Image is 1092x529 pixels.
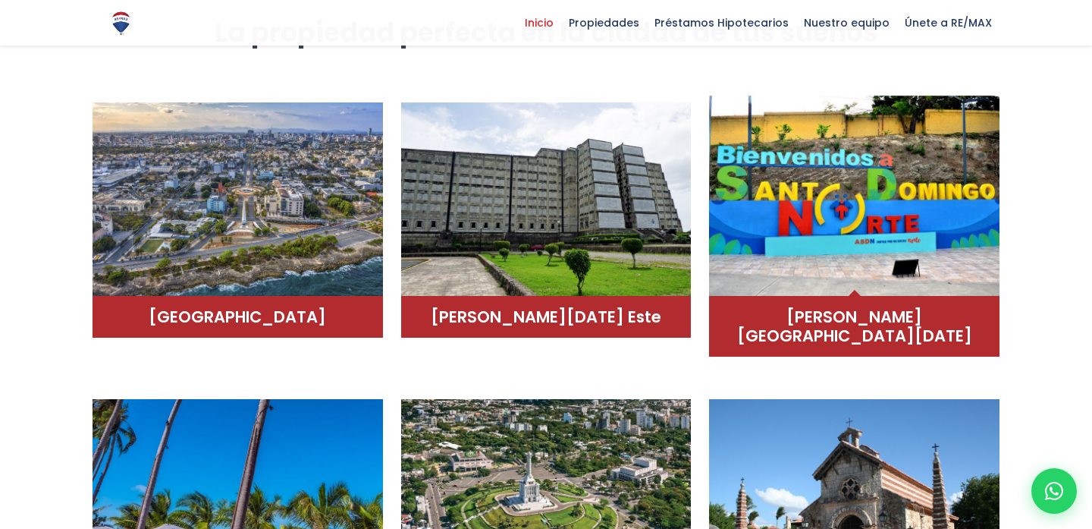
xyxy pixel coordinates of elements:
a: Santo Domingo Norte[PERSON_NAME][GEOGRAPHIC_DATA][DATE] [709,91,999,357]
img: Santo Domingo Norte [709,92,999,297]
span: Únete a RE/MAX [897,11,999,34]
img: Distrito Nacional (3) [401,102,692,307]
a: Distrito Nacional (2)[GEOGRAPHIC_DATA] [93,91,383,338]
span: Préstamos Hipotecarios [647,11,796,34]
h4: [GEOGRAPHIC_DATA] [108,307,368,326]
span: Propiedades [561,11,647,34]
h4: [PERSON_NAME][GEOGRAPHIC_DATA][DATE] [724,307,984,345]
img: Distrito Nacional (2) [93,102,383,307]
img: Logo de REMAX [108,10,134,36]
span: Nuestro equipo [796,11,897,34]
span: Inicio [517,11,561,34]
h4: [PERSON_NAME][DATE] Este [416,307,676,326]
a: Distrito Nacional (3)[PERSON_NAME][DATE] Este [401,91,692,338]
